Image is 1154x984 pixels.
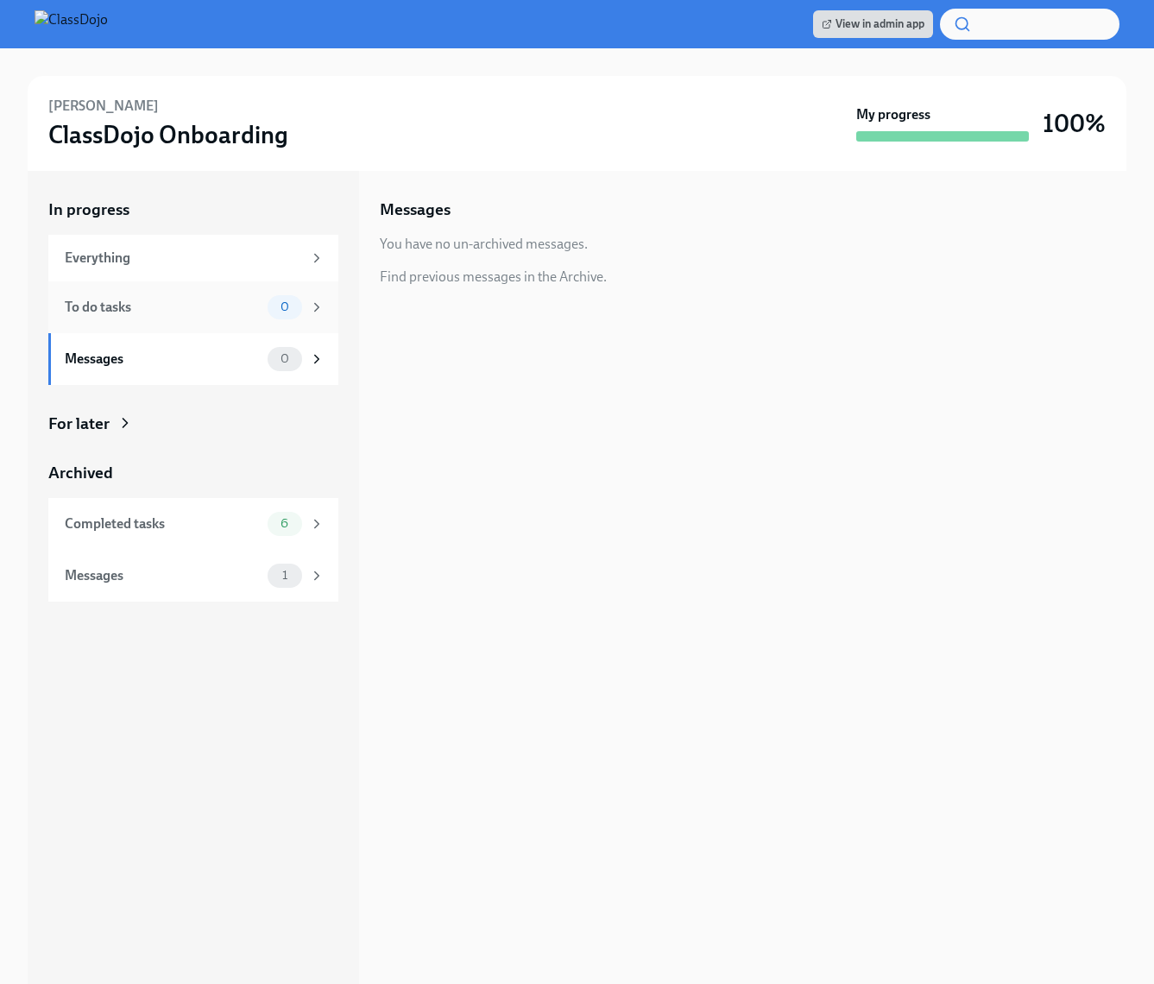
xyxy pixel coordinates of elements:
[48,462,338,484] a: Archived
[856,105,930,124] strong: My progress
[270,300,300,313] span: 0
[270,517,299,530] span: 6
[813,10,933,38] a: View in admin app
[380,235,588,254] div: You have no un-archived messages.
[48,199,338,221] a: In progress
[48,413,110,435] div: For later
[48,333,338,385] a: Messages0
[65,298,261,317] div: To do tasks
[48,281,338,333] a: To do tasks0
[822,16,924,33] span: View in admin app
[380,268,607,287] div: Find previous messages in the Archive.
[272,569,298,582] span: 1
[48,498,338,550] a: Completed tasks6
[48,97,159,116] h6: [PERSON_NAME]
[65,350,261,369] div: Messages
[270,352,300,365] span: 0
[65,514,261,533] div: Completed tasks
[48,235,338,281] a: Everything
[1043,108,1106,139] h3: 100%
[48,413,338,435] a: For later
[380,199,451,221] h5: Messages
[65,249,302,268] div: Everything
[48,550,338,602] a: Messages1
[35,10,108,38] img: ClassDojo
[48,119,288,150] h3: ClassDojo Onboarding
[65,566,261,585] div: Messages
